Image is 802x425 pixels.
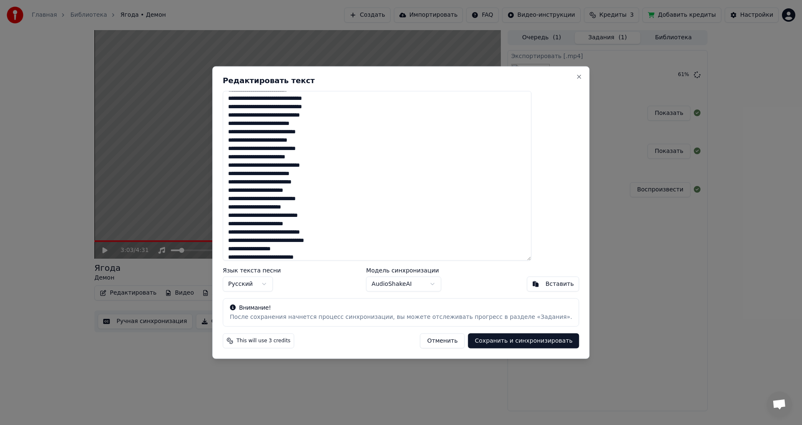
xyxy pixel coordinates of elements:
[230,313,572,321] div: После сохранения начнется процесс синхронизации, вы можете отслеживать прогресс в разделе «Задания».
[468,333,579,349] button: Сохранить и синхронизировать
[527,277,579,292] button: Вставить
[223,267,281,273] label: Язык текста песни
[366,267,442,273] label: Модель синхронизации
[230,304,572,312] div: Внимание!
[236,338,290,344] span: This will use 3 credits
[546,280,574,288] div: Вставить
[223,76,579,84] h2: Редактировать текст
[420,333,465,349] button: Отменить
